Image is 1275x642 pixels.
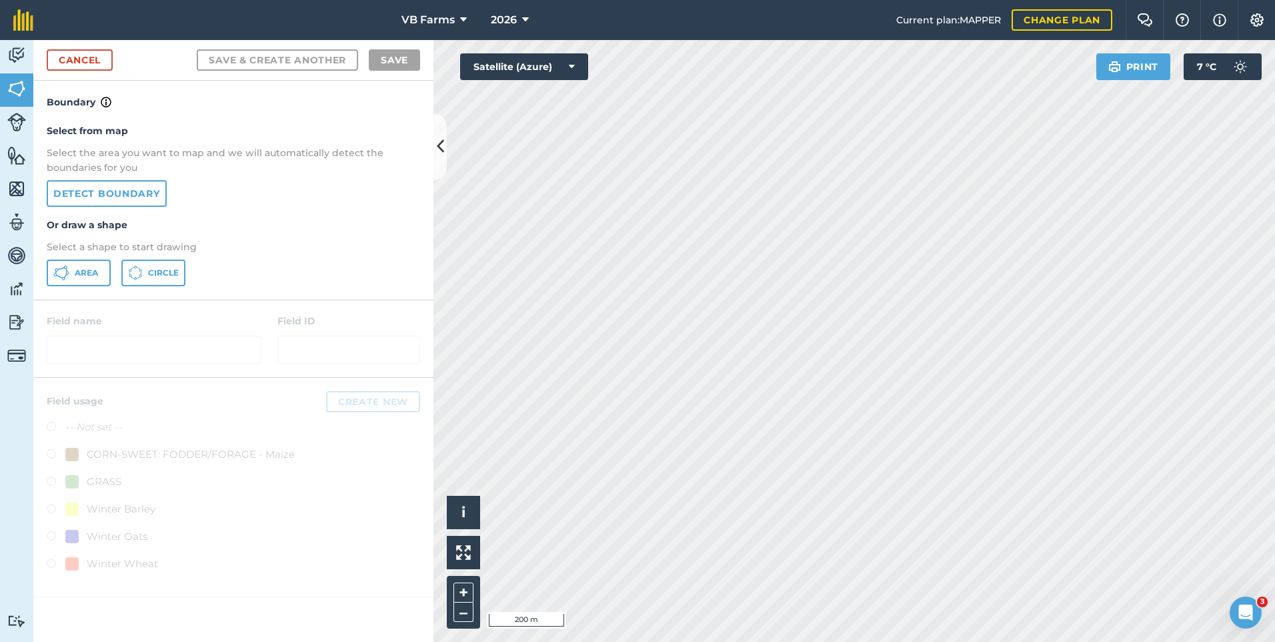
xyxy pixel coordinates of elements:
[460,53,588,80] button: Satellite (Azure)
[456,545,471,560] img: Four arrows, one pointing top left, one top right, one bottom right and the last bottom left
[1012,9,1112,31] a: Change plan
[369,49,420,71] button: Save
[1227,53,1254,80] img: svg+xml;base64,PD94bWwgdmVyc2lvbj0iMS4wIiBlbmNvZGluZz0idXRmLTgiPz4KPCEtLSBHZW5lcmF0b3I6IEFkb2JlIE...
[47,218,420,232] h4: Or draw a shape
[47,180,167,207] a: Detect boundary
[447,496,480,529] button: i
[197,49,358,71] button: Save & Create Another
[1257,597,1268,607] span: 3
[47,49,113,71] a: Cancel
[491,12,517,28] span: 2026
[47,260,111,286] button: Area
[1137,13,1153,27] img: Two speech bubbles overlapping with the left bubble in the forefront
[13,9,33,31] img: fieldmargin Logo
[148,268,179,278] span: Circle
[7,79,26,99] img: svg+xml;base64,PHN2ZyB4bWxucz0iaHR0cDovL3d3dy53My5vcmcvMjAwMC9zdmciIHdpZHRoPSI1NiIgaGVpZ2h0PSI2MC...
[47,123,420,138] h4: Select from map
[75,268,98,278] span: Area
[7,45,26,65] img: svg+xml;base64,PD94bWwgdmVyc2lvbj0iMS4wIiBlbmNvZGluZz0idXRmLTgiPz4KPCEtLSBHZW5lcmF0b3I6IEFkb2JlIE...
[1197,53,1216,80] span: 7 ° C
[7,346,26,365] img: svg+xml;base64,PD94bWwgdmVyc2lvbj0iMS4wIiBlbmNvZGluZz0idXRmLTgiPz4KPCEtLSBHZW5lcmF0b3I6IEFkb2JlIE...
[453,603,473,622] button: –
[401,12,455,28] span: VB Farms
[1213,12,1226,28] img: svg+xml;base64,PHN2ZyB4bWxucz0iaHR0cDovL3d3dy53My5vcmcvMjAwMC9zdmciIHdpZHRoPSIxNyIgaGVpZ2h0PSIxNy...
[7,279,26,299] img: svg+xml;base64,PD94bWwgdmVyc2lvbj0iMS4wIiBlbmNvZGluZz0idXRmLTgiPz4KPCEtLSBHZW5lcmF0b3I6IEFkb2JlIE...
[7,179,26,199] img: svg+xml;base64,PHN2ZyB4bWxucz0iaHR0cDovL3d3dy53My5vcmcvMjAwMC9zdmciIHdpZHRoPSI1NiIgaGVpZ2h0PSI2MC...
[1096,53,1171,80] button: Print
[47,145,420,176] p: Select the area you want to map and we will automatically detect the boundaries for you
[1174,13,1190,27] img: A question mark icon
[121,260,185,286] button: Circle
[453,583,473,603] button: +
[1249,13,1265,27] img: A cog icon
[1184,53,1262,80] button: 7 °C
[33,81,433,110] h4: Boundary
[1108,59,1121,75] img: svg+xml;base64,PHN2ZyB4bWxucz0iaHR0cDovL3d3dy53My5vcmcvMjAwMC9zdmciIHdpZHRoPSIxOSIgaGVpZ2h0PSIyNC...
[7,212,26,232] img: svg+xml;base64,PD94bWwgdmVyc2lvbj0iMS4wIiBlbmNvZGluZz0idXRmLTgiPz4KPCEtLSBHZW5lcmF0b3I6IEFkb2JlIE...
[896,13,1001,27] span: Current plan : MAPPER
[1230,597,1262,629] iframe: Intercom live chat
[7,312,26,332] img: svg+xml;base64,PD94bWwgdmVyc2lvbj0iMS4wIiBlbmNvZGluZz0idXRmLTgiPz4KPCEtLSBHZW5lcmF0b3I6IEFkb2JlIE...
[47,240,420,254] p: Select a shape to start drawing
[101,94,111,110] img: svg+xml;base64,PHN2ZyB4bWxucz0iaHR0cDovL3d3dy53My5vcmcvMjAwMC9zdmciIHdpZHRoPSIxNyIgaGVpZ2h0PSIxNy...
[7,145,26,166] img: svg+xml;base64,PHN2ZyB4bWxucz0iaHR0cDovL3d3dy53My5vcmcvMjAwMC9zdmciIHdpZHRoPSI1NiIgaGVpZ2h0PSI2MC...
[461,504,465,521] span: i
[7,615,26,627] img: svg+xml;base64,PD94bWwgdmVyc2lvbj0iMS4wIiBlbmNvZGluZz0idXRmLTgiPz4KPCEtLSBHZW5lcmF0b3I6IEFkb2JlIE...
[7,113,26,131] img: svg+xml;base64,PD94bWwgdmVyc2lvbj0iMS4wIiBlbmNvZGluZz0idXRmLTgiPz4KPCEtLSBHZW5lcmF0b3I6IEFkb2JlIE...
[7,246,26,266] img: svg+xml;base64,PD94bWwgdmVyc2lvbj0iMS4wIiBlbmNvZGluZz0idXRmLTgiPz4KPCEtLSBHZW5lcmF0b3I6IEFkb2JlIE...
